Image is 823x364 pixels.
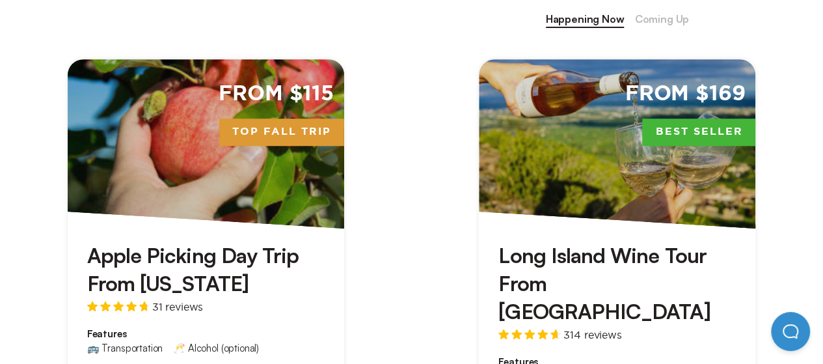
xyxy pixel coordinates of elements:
span: From $115 [219,80,334,108]
span: Coming Up [634,11,689,28]
h3: Long Island Wine Tour From [GEOGRAPHIC_DATA] [498,242,736,326]
h3: Apple Picking Day Trip From [US_STATE] [87,242,325,298]
span: Best Seller [642,119,755,146]
div: 🚌 Transportation [87,343,163,353]
span: 31 reviews [152,301,203,312]
span: Features [87,328,325,341]
div: 🥂 Alcohol (optional) [173,343,259,353]
span: 314 reviews [563,329,621,340]
span: Happening Now [546,11,625,28]
span: From $169 [625,80,746,108]
iframe: Help Scout Beacon - Open [771,312,810,351]
span: Top Fall Trip [219,119,344,146]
